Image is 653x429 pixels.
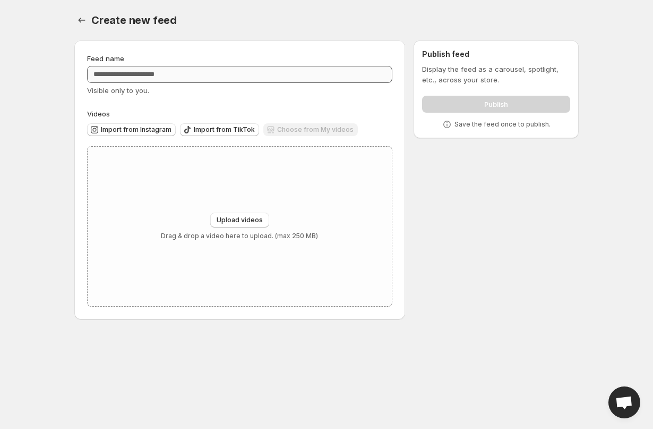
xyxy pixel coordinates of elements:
p: Drag & drop a video here to upload. (max 250 MB) [161,232,318,240]
p: Save the feed once to publish. [454,120,551,129]
span: Visible only to you. [87,86,149,95]
span: Import from TikTok [194,125,255,134]
span: Videos [87,110,110,118]
span: Import from Instagram [101,125,171,134]
span: Create new feed [91,14,177,27]
button: Upload videos [210,213,269,228]
p: Display the feed as a carousel, spotlight, etc., across your store. [422,64,570,85]
button: Import from Instagram [87,123,176,136]
h2: Publish feed [422,49,570,60]
span: Upload videos [217,216,263,224]
button: Import from TikTok [180,123,259,136]
div: Open chat [608,386,640,418]
button: Settings [74,13,89,28]
span: Feed name [87,54,124,63]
